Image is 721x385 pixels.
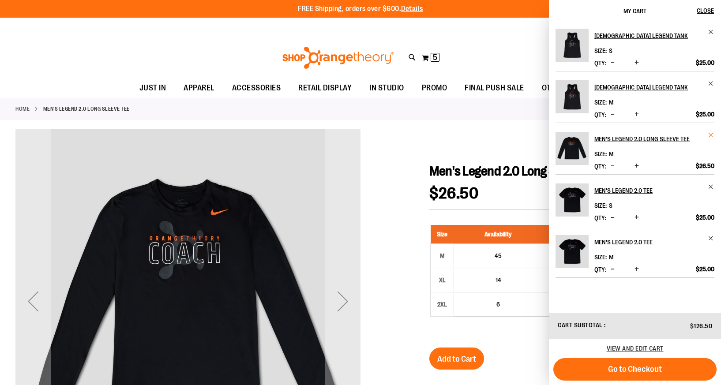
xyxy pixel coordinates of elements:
a: Men's Legend 2.0 Tee [556,183,589,222]
label: Qty [594,214,606,221]
label: Qty [594,163,606,170]
div: $26.50 [547,300,621,309]
img: Men's Legend 2.0 Tee [556,183,589,217]
dt: Size [594,254,607,261]
th: Availability [454,225,542,244]
span: $126.50 [690,322,713,329]
dt: Size [594,99,607,106]
a: Remove item [708,183,714,190]
span: Cart Subtotal [558,321,603,329]
button: Increase product quantity [632,59,641,67]
li: Product [556,123,714,174]
li: Product [556,174,714,226]
button: Increase product quantity [632,265,641,274]
img: Ladies Legend Tank [556,29,589,62]
span: Close [697,7,714,14]
span: FINAL PUSH SALE [465,78,524,98]
li: Product [556,71,714,123]
span: $25.00 [696,59,714,67]
span: 5 [433,53,437,62]
span: $26.50 [696,162,714,170]
label: Qty [594,266,606,273]
img: Men's Legend 2.0 Tee [556,235,589,268]
a: Men's Legend 2.0 Long Sleeve Tee [556,132,589,171]
span: RETAIL DISPLAY [298,78,352,98]
span: M [609,99,613,106]
img: Ladies Legend Tank [556,80,589,113]
img: Shop Orangetheory [281,47,395,69]
li: Product [556,29,714,71]
span: S [609,47,612,54]
span: $26.50 [429,184,478,202]
p: FREE Shipping, orders over $600. [298,4,423,14]
button: Decrease product quantity [608,213,617,222]
a: Men's Legend 2.0 Tee [594,183,714,198]
span: M [609,150,613,157]
dt: Size [594,47,607,54]
span: My Cart [623,7,646,15]
a: Home [15,105,30,113]
h2: [DEMOGRAPHIC_DATA] Legend Tank [594,80,702,94]
div: 2XL [436,298,449,311]
label: Qty [594,111,606,118]
a: Men's Legend 2.0 Tee [594,235,714,249]
div: $26.50 [547,276,621,284]
dt: Size [594,202,607,209]
li: Product [556,226,714,278]
button: Go to Checkout [553,358,717,381]
button: Decrease product quantity [608,110,617,119]
a: Men's Legend 2.0 Long Sleeve Tee [594,132,714,146]
button: Increase product quantity [632,213,641,222]
dt: Size [594,150,607,157]
span: M [609,254,613,261]
button: Increase product quantity [632,110,641,119]
th: Size [431,225,454,244]
h2: Men's Legend 2.0 Tee [594,235,702,249]
div: M [436,249,449,262]
th: Unit Price [542,225,625,244]
span: ACCESSORIES [232,78,281,98]
a: Remove item [708,80,714,87]
span: $25.00 [696,110,714,118]
span: OTF BY YOU [542,78,582,98]
span: 14 [496,277,501,284]
button: Add to Cart [429,348,484,370]
button: Increase product quantity [632,162,641,171]
div: XL [436,273,449,287]
span: 45 [495,252,502,259]
span: Add to Cart [437,354,476,364]
a: [DEMOGRAPHIC_DATA] Legend Tank [594,80,714,94]
span: APPAREL [184,78,214,98]
a: View and edit cart [607,345,664,352]
h2: Men's Legend 2.0 Tee [594,183,702,198]
span: 6 [496,301,500,308]
span: S [609,202,612,209]
a: Ladies Legend Tank [556,80,589,119]
h2: [DEMOGRAPHIC_DATA] Legend Tank [594,29,702,43]
span: IN STUDIO [369,78,404,98]
span: Men's Legend 2.0 Long Sleeve Tee [429,164,604,179]
span: $25.00 [696,213,714,221]
img: Men's Legend 2.0 Long Sleeve Tee [556,132,589,165]
label: Qty [594,60,606,67]
a: Details [401,5,423,13]
a: Remove item [708,29,714,35]
a: [DEMOGRAPHIC_DATA] Legend Tank [594,29,714,43]
h2: Men's Legend 2.0 Long Sleeve Tee [594,132,702,146]
span: $25.00 [696,265,714,273]
span: Go to Checkout [608,364,662,374]
a: Remove item [708,235,714,242]
button: Decrease product quantity [608,162,617,171]
button: Decrease product quantity [608,265,617,274]
strong: Men's Legend 2.0 Long Sleeve Tee [43,105,130,113]
span: PROMO [422,78,447,98]
a: Remove item [708,132,714,138]
a: Men's Legend 2.0 Tee [556,235,589,274]
div: $26.50 [547,251,621,260]
button: Decrease product quantity [608,59,617,67]
span: JUST IN [139,78,166,98]
a: Ladies Legend Tank [556,29,589,67]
